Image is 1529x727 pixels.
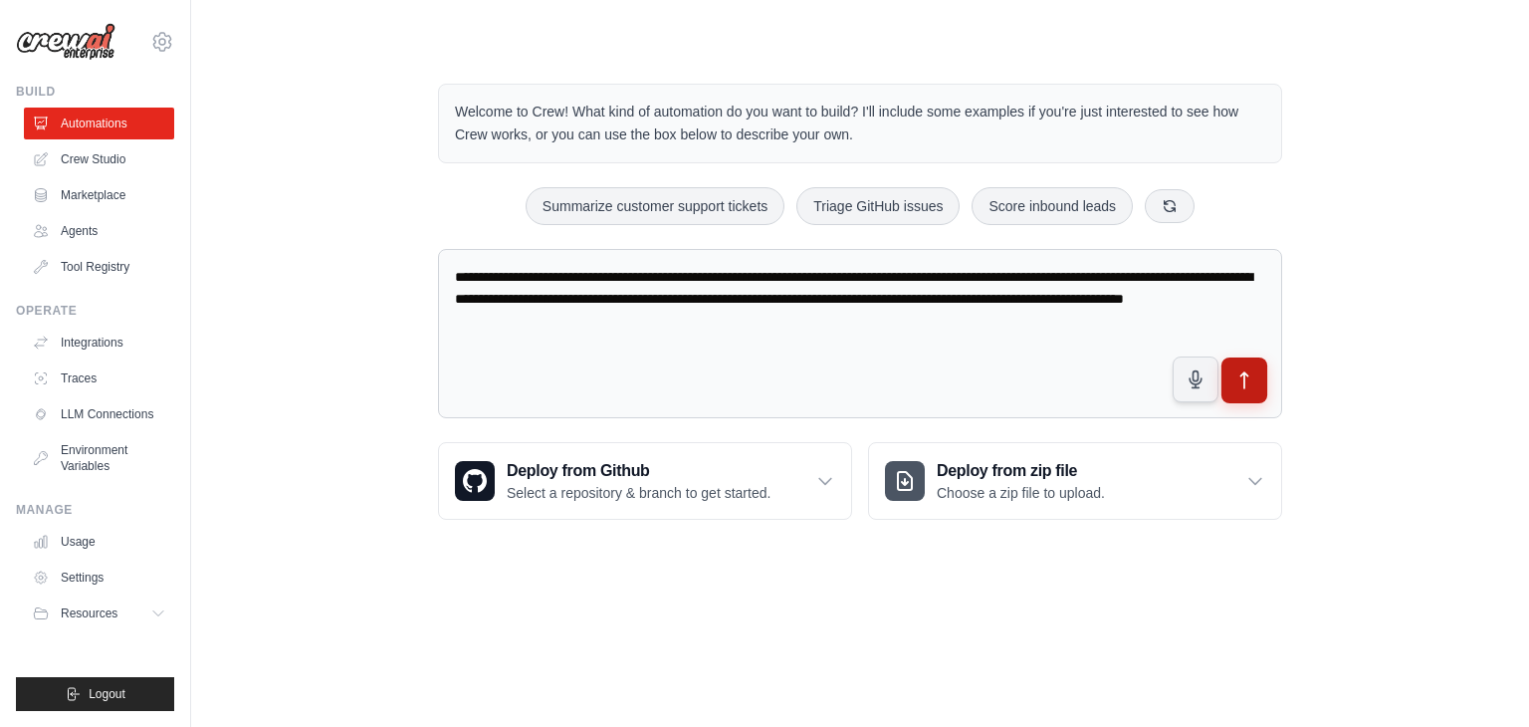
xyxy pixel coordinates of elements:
button: Logout [16,677,174,711]
button: Resources [24,598,174,629]
a: Usage [24,526,174,558]
div: Build [16,84,174,100]
a: Integrations [24,327,174,359]
a: LLM Connections [24,398,174,430]
a: Traces [24,363,174,394]
button: Summarize customer support tickets [526,187,784,225]
a: Tool Registry [24,251,174,283]
div: Operate [16,303,174,319]
a: Marketplace [24,179,174,211]
p: Welcome to Crew! What kind of automation do you want to build? I'll include some examples if you'... [455,101,1265,146]
p: Choose a zip file to upload. [937,483,1105,503]
h3: Deploy from Github [507,459,770,483]
span: Logout [89,686,125,702]
a: Automations [24,108,174,139]
button: Triage GitHub issues [796,187,960,225]
img: Logo [16,23,115,61]
a: Agents [24,215,174,247]
p: Select a repository & branch to get started. [507,483,770,503]
button: Score inbound leads [972,187,1133,225]
a: Environment Variables [24,434,174,482]
a: Crew Studio [24,143,174,175]
span: Resources [61,606,117,621]
iframe: Chat Widget [1429,631,1529,727]
h3: Deploy from zip file [937,459,1105,483]
div: Manage [16,502,174,518]
a: Settings [24,562,174,594]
